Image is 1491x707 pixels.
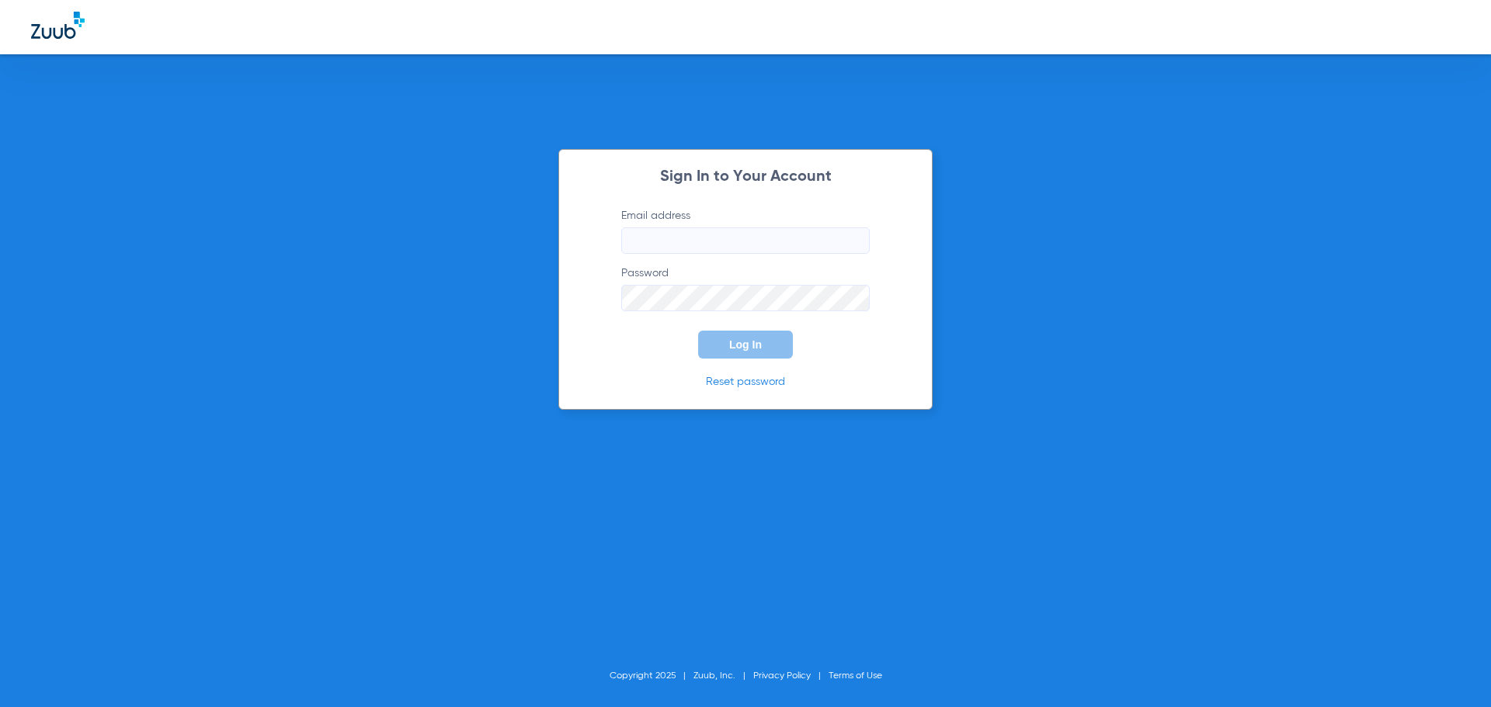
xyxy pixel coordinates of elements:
a: Reset password [706,376,785,387]
input: Email address [621,227,870,254]
a: Terms of Use [829,671,882,681]
a: Privacy Policy [753,671,811,681]
label: Email address [621,208,870,254]
li: Zuub, Inc. [693,668,753,684]
label: Password [621,265,870,311]
li: Copyright 2025 [610,668,693,684]
iframe: Chat Widget [1413,632,1491,707]
img: Zuub Logo [31,12,85,39]
input: Password [621,285,870,311]
span: Log In [729,338,762,351]
button: Log In [698,331,793,359]
h2: Sign In to Your Account [598,169,893,185]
